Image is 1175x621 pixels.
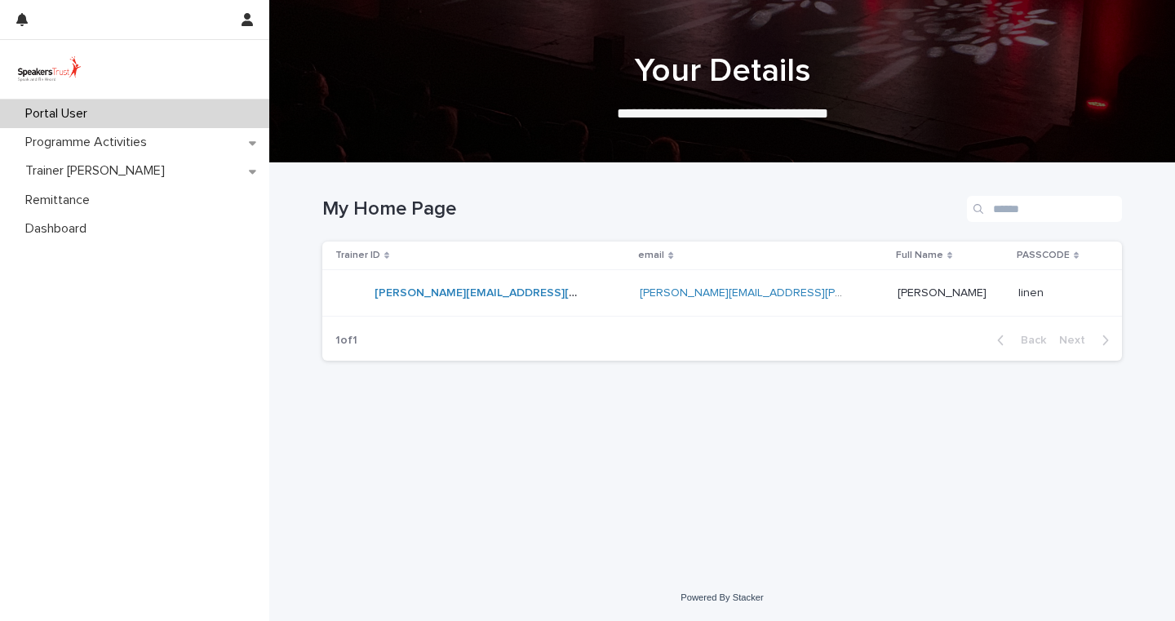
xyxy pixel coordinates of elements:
[13,53,86,86] img: UVamC7uQTJC0k9vuxGLS
[898,283,990,300] p: [PERSON_NAME]
[19,163,178,179] p: Trainer [PERSON_NAME]
[322,270,1122,317] tr: [PERSON_NAME][EMAIL_ADDRESS][PERSON_NAME][DOMAIN_NAME] [PERSON_NAME][EMAIL_ADDRESS][PERSON_NAME][...
[1059,335,1095,346] span: Next
[19,193,103,208] p: Remittance
[322,197,960,221] h1: My Home Page
[967,196,1122,222] input: Search
[1018,283,1047,300] p: linen
[19,106,100,122] p: Portal User
[375,287,747,299] a: [PERSON_NAME][EMAIL_ADDRESS][PERSON_NAME][DOMAIN_NAME]
[335,246,380,264] p: Trainer ID
[1053,333,1122,348] button: Next
[322,51,1122,91] h1: Your Details
[896,246,943,264] p: Full Name
[19,221,100,237] p: Dashboard
[640,287,1002,299] a: [PERSON_NAME][EMAIL_ADDRESS][PERSON_NAME][DOMAIN_NAME]
[322,321,370,361] p: 1 of 1
[681,592,763,602] a: Powered By Stacker
[19,135,160,150] p: Programme Activities
[1017,246,1070,264] p: PASSCODE
[984,333,1053,348] button: Back
[1011,335,1046,346] span: Back
[638,246,664,264] p: email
